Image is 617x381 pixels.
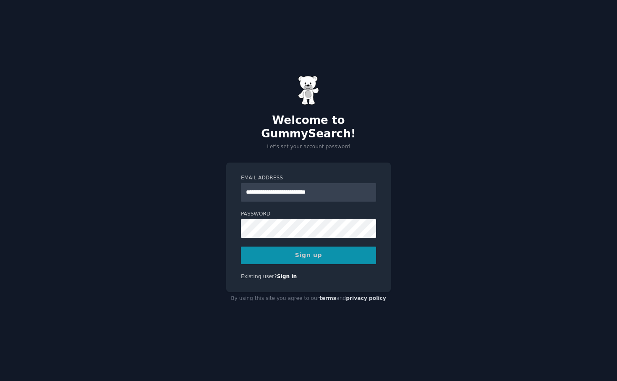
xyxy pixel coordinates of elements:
[298,76,319,105] img: Gummy Bear
[241,174,376,182] label: Email Address
[226,143,391,151] p: Let's set your account password
[346,295,386,301] a: privacy policy
[241,210,376,218] label: Password
[319,295,336,301] a: terms
[226,292,391,305] div: By using this site you agree to our and
[241,273,277,279] span: Existing user?
[226,114,391,140] h2: Welcome to GummySearch!
[277,273,297,279] a: Sign in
